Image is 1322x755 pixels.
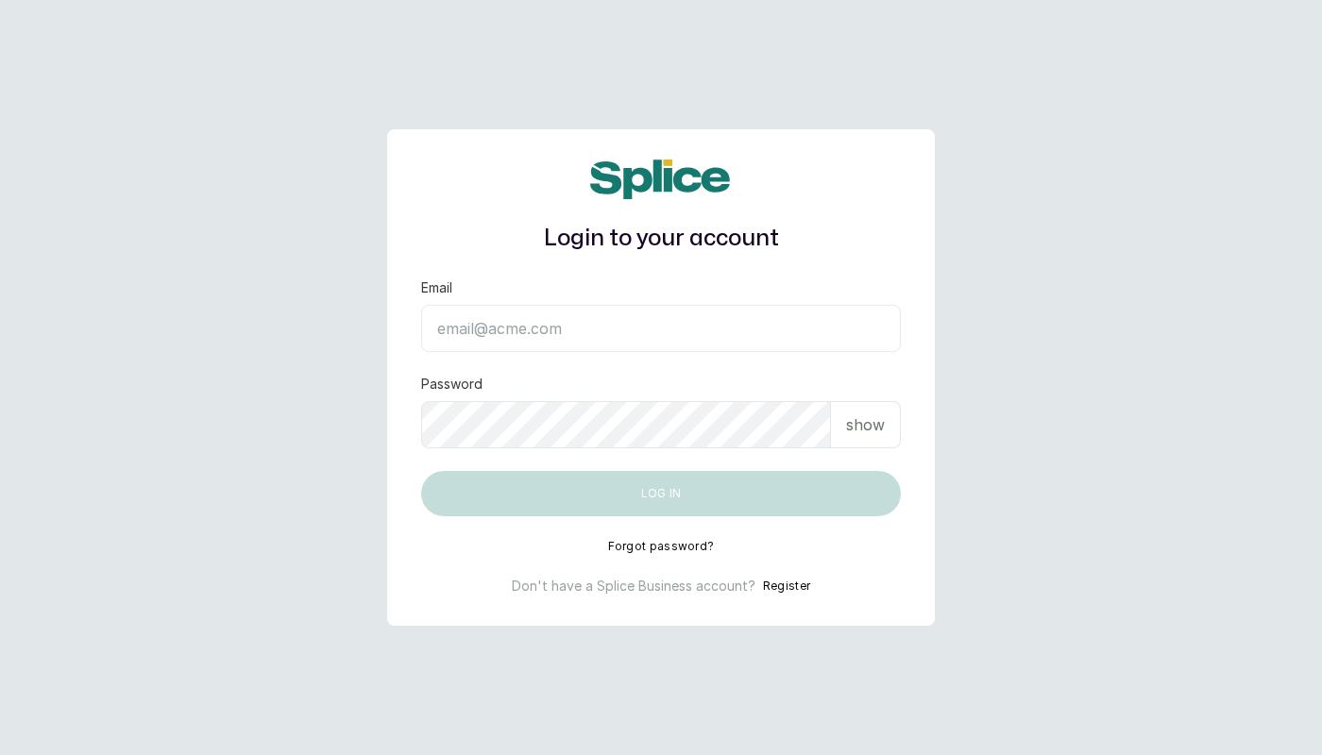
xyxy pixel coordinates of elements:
label: Password [421,375,483,394]
p: show [846,413,885,436]
input: email@acme.com [421,305,901,352]
h1: Login to your account [421,222,901,256]
label: Email [421,278,452,297]
button: Register [763,577,810,596]
button: Log in [421,471,901,516]
p: Don't have a Splice Business account? [512,577,755,596]
button: Forgot password? [608,539,715,554]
